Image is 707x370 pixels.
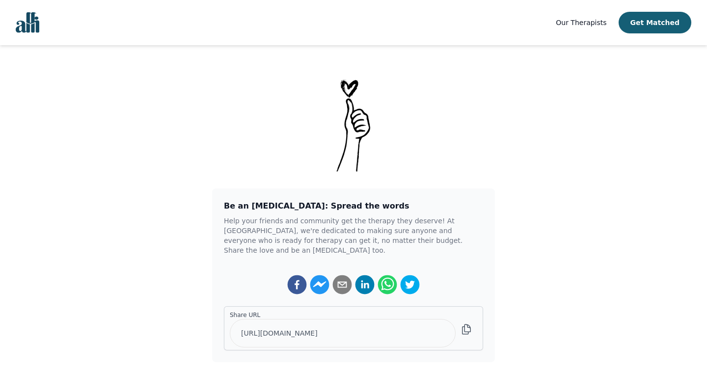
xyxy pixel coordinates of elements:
[328,77,379,173] img: Thank-You-_1_uatste.png
[556,19,606,26] span: Our Therapists
[287,275,307,294] button: facebook
[556,17,606,28] a: Our Therapists
[230,311,456,319] label: Share URL
[355,275,375,294] button: linkedin
[619,12,691,33] button: Get Matched
[224,200,483,212] h3: Be an [MEDICAL_DATA]: Spread the words
[378,275,397,294] button: whatsapp
[224,216,483,255] p: Help your friends and community get the therapy they deserve! At [GEOGRAPHIC_DATA], we're dedicat...
[310,275,329,294] button: facebookmessenger
[400,275,420,294] button: twitter
[16,12,39,33] img: alli logo
[332,275,352,294] button: email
